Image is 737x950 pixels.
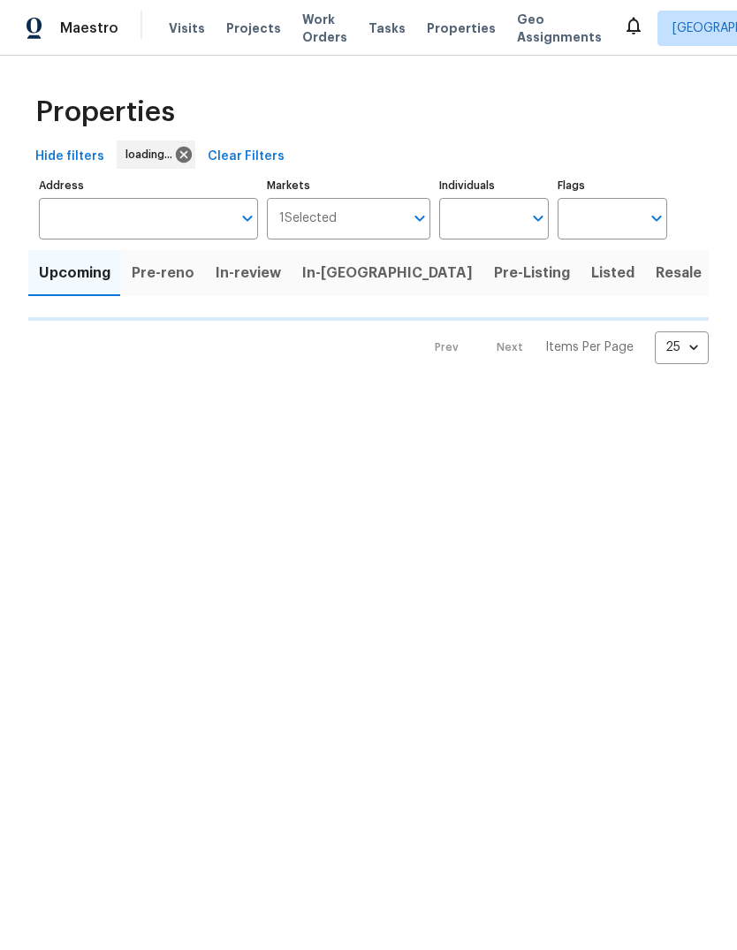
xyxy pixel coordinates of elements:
[494,261,570,285] span: Pre-Listing
[279,211,337,226] span: 1 Selected
[591,261,634,285] span: Listed
[517,11,602,46] span: Geo Assignments
[235,206,260,231] button: Open
[526,206,551,231] button: Open
[39,261,110,285] span: Upcoming
[35,146,104,168] span: Hide filters
[418,331,709,364] nav: Pagination Navigation
[656,261,702,285] span: Resale
[201,141,292,173] button: Clear Filters
[226,19,281,37] span: Projects
[28,141,111,173] button: Hide filters
[368,22,406,34] span: Tasks
[132,261,194,285] span: Pre-reno
[60,19,118,37] span: Maestro
[644,206,669,231] button: Open
[302,11,347,46] span: Work Orders
[208,146,285,168] span: Clear Filters
[655,324,709,370] div: 25
[35,103,175,121] span: Properties
[545,338,634,356] p: Items Per Page
[427,19,496,37] span: Properties
[302,261,473,285] span: In-[GEOGRAPHIC_DATA]
[558,180,667,191] label: Flags
[439,180,549,191] label: Individuals
[39,180,258,191] label: Address
[407,206,432,231] button: Open
[117,141,195,169] div: loading...
[267,180,431,191] label: Markets
[125,146,179,163] span: loading...
[216,261,281,285] span: In-review
[169,19,205,37] span: Visits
